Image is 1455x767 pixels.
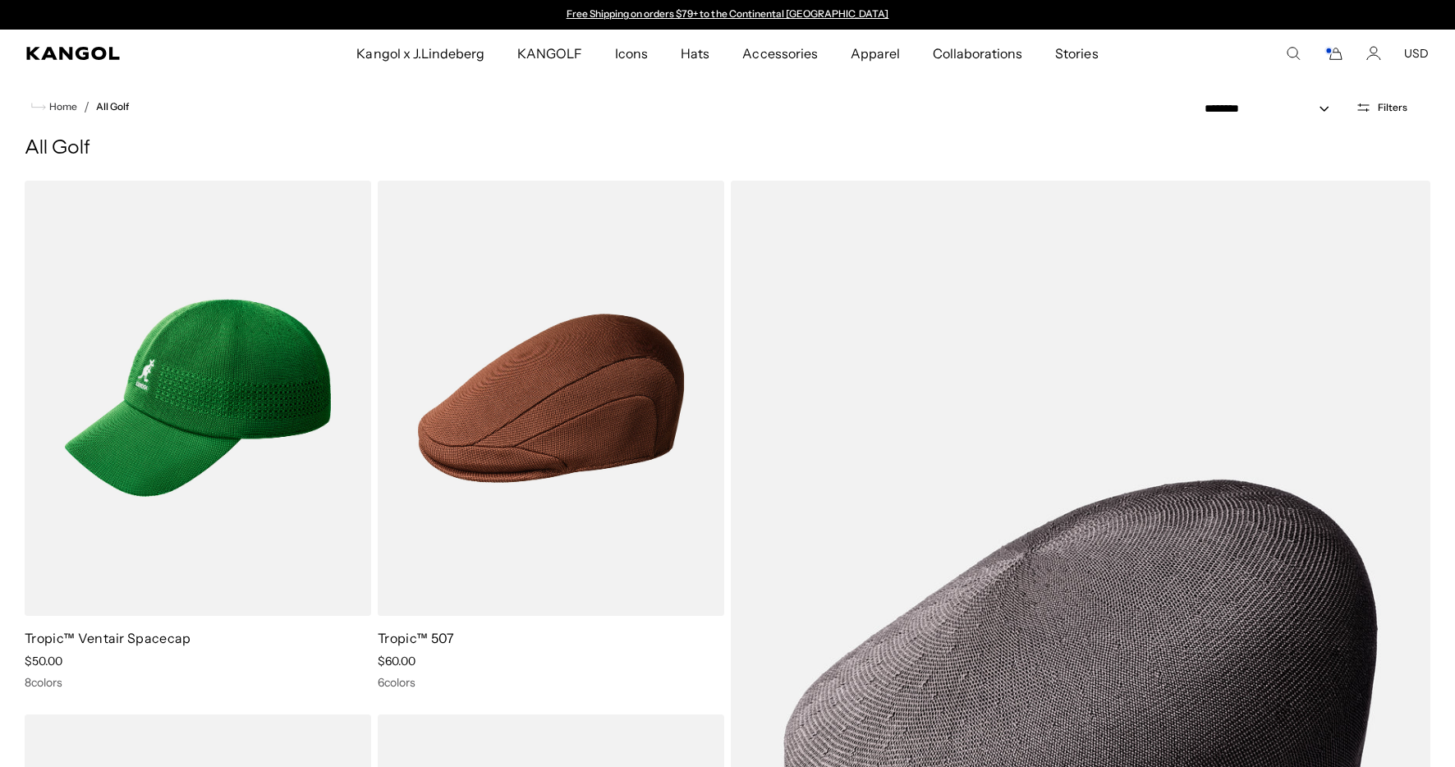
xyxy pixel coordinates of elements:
[378,654,415,668] span: $60.00
[1286,46,1301,61] summary: Search here
[340,30,501,77] a: Kangol x J.Lindeberg
[916,30,1039,77] a: Collaborations
[77,97,90,117] li: /
[517,30,582,77] span: KANGOLF
[834,30,916,77] a: Apparel
[25,630,191,646] a: Tropic™ Ventair Spacecap
[1346,100,1417,115] button: Open filters
[501,30,599,77] a: KANGOLF
[356,30,484,77] span: Kangol x J.Lindeberg
[1324,46,1343,61] button: Cart
[1039,30,1114,77] a: Stories
[378,630,455,646] a: Tropic™ 507
[1055,30,1098,77] span: Stories
[742,30,817,77] span: Accessories
[664,30,726,77] a: Hats
[1378,102,1407,113] span: Filters
[26,47,236,60] a: Kangol
[558,8,897,21] div: 1 of 2
[615,30,648,77] span: Icons
[25,136,1430,161] h1: All Golf
[25,181,371,616] img: Tropic™ Ventair Spacecap
[378,675,724,690] div: 6 colors
[567,7,889,20] a: Free Shipping on orders $79+ to the Continental [GEOGRAPHIC_DATA]
[25,675,371,690] div: 8 colors
[933,30,1022,77] span: Collaborations
[599,30,664,77] a: Icons
[1198,100,1346,117] select: Sort by: Featured
[726,30,833,77] a: Accessories
[558,8,897,21] slideshow-component: Announcement bar
[1404,46,1429,61] button: USD
[1366,46,1381,61] a: Account
[96,101,129,113] a: All Golf
[31,99,77,114] a: Home
[851,30,900,77] span: Apparel
[558,8,897,21] div: Announcement
[25,654,62,668] span: $50.00
[378,181,724,616] img: Tropic™ 507
[681,30,709,77] span: Hats
[46,101,77,113] span: Home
